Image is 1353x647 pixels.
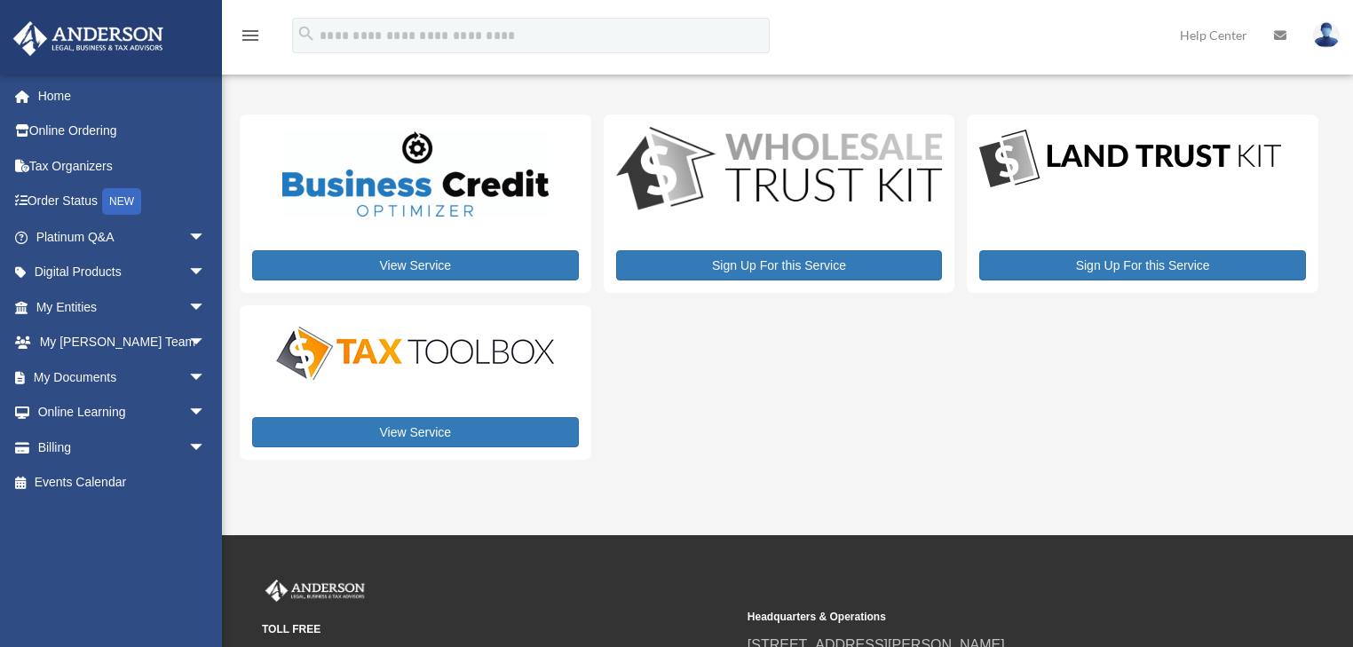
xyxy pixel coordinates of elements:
img: WS-Trust-Kit-lgo-1.jpg [616,127,943,213]
span: arrow_drop_down [188,325,224,361]
img: Anderson Advisors Platinum Portal [262,580,368,603]
a: Events Calendar [12,465,233,501]
a: Sign Up For this Service [616,250,943,280]
a: Online Learningarrow_drop_down [12,395,233,430]
span: arrow_drop_down [188,359,224,396]
span: arrow_drop_down [188,219,224,256]
span: arrow_drop_down [188,395,224,431]
a: Order StatusNEW [12,184,233,220]
div: NEW [102,188,141,215]
a: Digital Productsarrow_drop_down [12,255,224,290]
small: TOLL FREE [262,620,735,639]
a: Platinum Q&Aarrow_drop_down [12,219,233,255]
a: Home [12,78,233,114]
span: arrow_drop_down [188,289,224,326]
a: Sign Up For this Service [979,250,1306,280]
img: Anderson Advisors Platinum Portal [8,21,169,56]
a: Billingarrow_drop_down [12,430,233,465]
a: My [PERSON_NAME] Teamarrow_drop_down [12,325,233,360]
a: Online Ordering [12,114,233,149]
i: search [297,24,316,43]
a: My Entitiesarrow_drop_down [12,289,233,325]
img: User Pic [1313,22,1340,48]
small: Headquarters & Operations [748,608,1221,627]
span: arrow_drop_down [188,255,224,291]
a: menu [240,31,261,46]
a: My Documentsarrow_drop_down [12,359,233,395]
a: View Service [252,417,579,447]
span: arrow_drop_down [188,430,224,466]
a: Tax Organizers [12,148,233,184]
a: View Service [252,250,579,280]
img: LandTrust_lgo-1.jpg [979,127,1281,192]
i: menu [240,25,261,46]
